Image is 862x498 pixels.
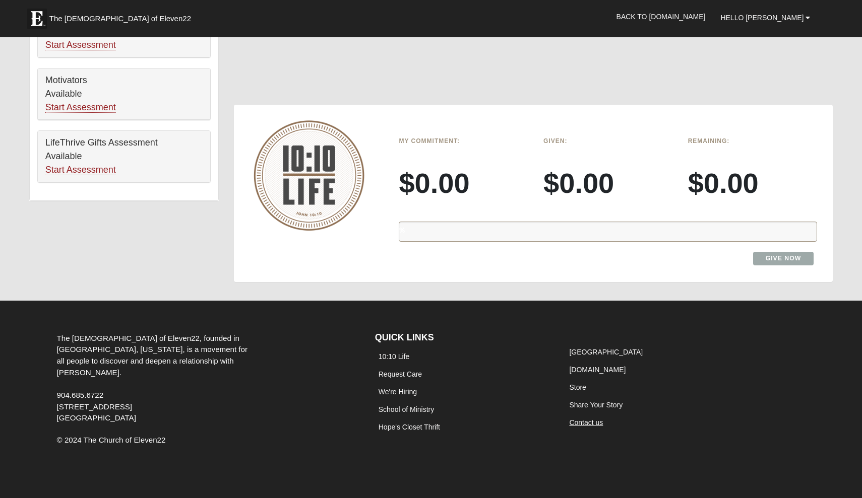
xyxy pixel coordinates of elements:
[753,252,814,265] a: Give Now
[543,166,673,200] h3: $0.00
[375,332,551,343] h4: QUICK LINKS
[569,401,623,409] a: Share Your Story
[379,405,434,413] a: School of Ministry
[49,333,262,424] div: The [DEMOGRAPHIC_DATA] of Eleven22, founded in [GEOGRAPHIC_DATA], [US_STATE], is a movement for a...
[45,40,116,50] a: Start Assessment
[45,165,116,175] a: Start Assessment
[379,370,422,378] a: Request Care
[399,137,528,145] h6: My Commitment:
[27,9,47,29] img: Eleven22 logo
[379,352,410,361] a: 10:10 Life
[688,166,818,200] h3: $0.00
[38,68,210,120] div: Motivators Available
[379,388,417,396] a: We're Hiring
[379,423,440,431] a: Hope's Closet Thrift
[38,131,210,182] div: LifeThrive Gifts Assessment Available
[609,4,713,29] a: Back to [DOMAIN_NAME]
[254,120,364,231] img: 10-10-Life-logo-round-no-scripture.png
[57,436,166,444] span: © 2024 The Church of Eleven22
[22,4,223,29] a: The [DEMOGRAPHIC_DATA] of Eleven22
[57,413,136,422] span: [GEOGRAPHIC_DATA]
[569,418,603,426] a: Contact us
[49,14,191,24] span: The [DEMOGRAPHIC_DATA] of Eleven22
[543,137,673,145] h6: Given:
[720,14,804,22] span: Hello [PERSON_NAME]
[569,348,643,356] a: [GEOGRAPHIC_DATA]
[399,166,528,200] h3: $0.00
[569,366,626,374] a: [DOMAIN_NAME]
[569,383,586,391] a: Store
[688,137,818,145] h6: Remaining:
[45,102,116,113] a: Start Assessment
[713,5,818,30] a: Hello [PERSON_NAME]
